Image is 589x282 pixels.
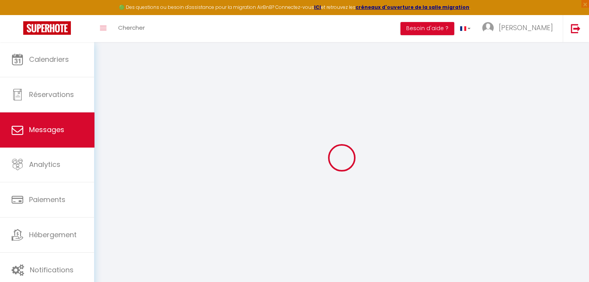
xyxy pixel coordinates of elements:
[112,15,151,42] a: Chercher
[482,22,494,34] img: ...
[355,4,469,10] a: créneaux d'ouverture de la salle migration
[571,24,580,33] img: logout
[29,230,77,240] span: Hébergement
[476,15,563,42] a: ... [PERSON_NAME]
[314,4,321,10] a: ICI
[499,23,553,32] span: [PERSON_NAME]
[23,21,71,35] img: Super Booking
[30,265,74,275] span: Notifications
[29,54,69,64] span: Calendriers
[29,90,74,99] span: Réservations
[29,195,65,204] span: Paiements
[29,125,64,134] span: Messages
[6,3,29,26] button: Ouvrir le widget de chat LiveChat
[400,22,454,35] button: Besoin d'aide ?
[118,24,145,32] span: Chercher
[29,160,60,169] span: Analytics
